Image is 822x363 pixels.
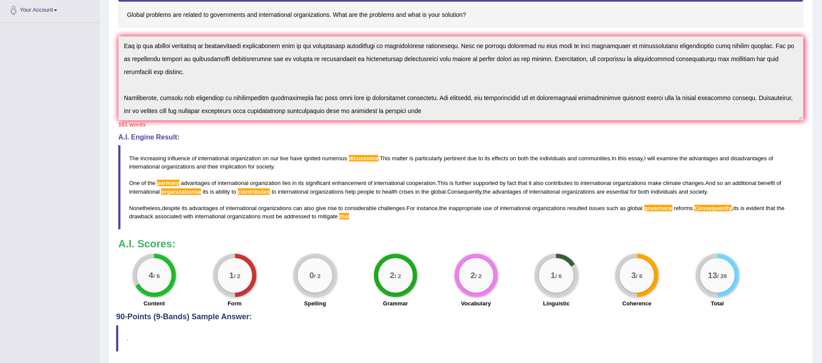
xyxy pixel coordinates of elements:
small: / 2 [395,273,401,280]
span: in [416,188,420,195]
span: for [248,163,255,170]
span: additional [732,180,757,186]
span: instance [417,205,438,211]
span: and [679,188,689,195]
span: of [141,180,146,186]
label: Grammar [383,299,408,308]
span: use [483,205,492,211]
big: 0 [309,271,314,280]
span: is [409,155,413,162]
span: to [231,188,236,195]
span: essay [628,155,643,162]
span: its [485,155,491,162]
big: 1 [551,271,556,280]
span: despite [162,205,180,211]
span: of [368,180,373,186]
span: that [518,180,527,186]
span: in [292,180,297,186]
span: an [725,180,731,186]
span: the [777,205,785,211]
blockquote: . [116,325,806,352]
span: are [597,188,605,195]
span: the [148,180,156,186]
span: organization [231,155,261,162]
span: is [450,180,454,186]
b: A.I. Scores: [118,238,175,250]
span: particularly [415,155,442,162]
span: organizations [161,163,195,170]
span: its [298,180,304,186]
span: the [439,205,447,211]
span: significant [305,180,331,186]
span: Possible spelling mistake found. (did you mean: contributes) [238,188,270,195]
span: this [618,155,627,162]
label: Total [711,299,724,308]
span: and [196,163,206,170]
span: evident [746,205,764,211]
span: global [627,205,643,211]
span: drawback [129,213,153,220]
span: disadvantages [731,155,767,162]
span: our [270,155,279,162]
label: Content [143,299,165,308]
span: of [777,180,781,186]
span: as [620,205,626,211]
span: international [500,205,531,211]
h4: A.I. Engine Result: [118,133,803,141]
span: examine [657,155,678,162]
span: reforms [674,205,693,211]
span: international [581,180,611,186]
label: Form [227,299,242,308]
span: to [376,188,381,195]
small: / 6 [153,273,160,280]
span: essential [607,188,629,195]
span: also [304,205,314,211]
span: changes [682,180,704,186]
span: international [374,180,405,186]
span: Possible spelling mistake found. (did you mean: the) [339,213,349,220]
span: health [382,188,397,195]
span: considerable [344,205,377,211]
span: both [518,155,529,162]
span: Possible spelling mistake found. (did you mean: governance) [644,205,673,211]
span: organizations [562,188,595,195]
span: the [421,188,429,195]
span: of [220,205,224,211]
span: its [734,205,739,211]
span: to [338,205,343,211]
label: Spelling [304,299,326,308]
span: Consequently [447,188,481,195]
span: of [192,155,197,162]
span: to [272,188,276,195]
span: This [380,155,390,162]
span: international [278,188,309,195]
span: ignited [304,155,320,162]
span: issues [589,205,605,211]
span: international [226,205,257,211]
span: lies [283,180,291,186]
span: And [705,180,715,186]
span: Possible spelling mistake found. (did you mean: primary) [157,180,179,186]
span: and [568,155,577,162]
span: of [494,205,499,211]
span: Possible spelling mistake found. (did you mean: Consequently) [695,205,732,211]
big: 4 [149,271,153,280]
big: 2 [471,271,475,280]
span: society [257,163,274,170]
span: be [276,213,282,220]
span: organizations [227,213,260,220]
span: so [717,180,723,186]
span: Possible spelling mistake found. (did you mean: discussions) [349,155,378,162]
span: In [612,155,617,162]
span: communities [578,155,610,162]
span: increasing [140,155,166,162]
span: can [293,205,302,211]
span: advantages [181,180,210,186]
span: international [129,188,160,195]
span: by [500,180,506,186]
span: crises [399,188,414,195]
span: also [533,180,544,186]
span: numerous [322,155,347,162]
span: For [407,205,416,211]
span: make [648,180,662,186]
